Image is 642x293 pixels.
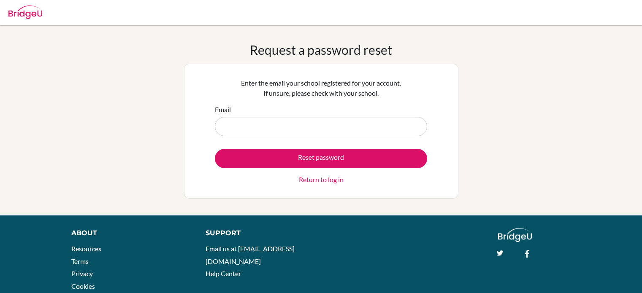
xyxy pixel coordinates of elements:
[498,228,532,242] img: logo_white@2x-f4f0deed5e89b7ecb1c2cc34c3e3d731f90f0f143d5ea2071677605dd97b5244.png
[71,257,89,265] a: Terms
[215,78,427,98] p: Enter the email your school registered for your account. If unsure, please check with your school.
[71,245,101,253] a: Resources
[215,105,231,115] label: Email
[299,175,344,185] a: Return to log in
[71,269,93,277] a: Privacy
[8,5,42,19] img: Bridge-U
[206,245,295,265] a: Email us at [EMAIL_ADDRESS][DOMAIN_NAME]
[71,282,95,290] a: Cookies
[71,228,187,238] div: About
[250,42,392,57] h1: Request a password reset
[215,149,427,168] button: Reset password
[206,228,312,238] div: Support
[206,269,241,277] a: Help Center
